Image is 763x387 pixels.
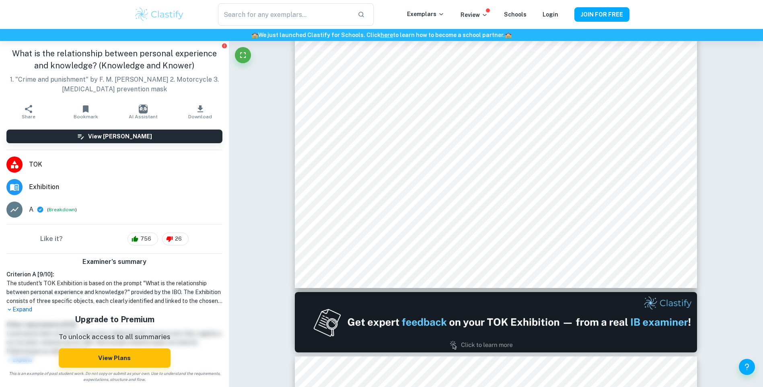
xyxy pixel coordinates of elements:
[162,233,189,245] div: 26
[134,6,185,23] img: Clastify logo
[574,7,629,22] button: JOIN FOR FREE
[59,313,171,325] h5: Upgrade to Premium
[505,32,512,38] span: 🏫
[136,235,156,243] span: 756
[543,11,558,18] a: Login
[172,101,229,123] button: Download
[461,10,488,19] p: Review
[29,205,33,214] p: A
[88,132,152,141] h6: View [PERSON_NAME]
[49,206,75,213] button: Breakdown
[739,359,755,375] button: Help and Feedback
[407,10,444,19] p: Exemplars
[6,75,222,94] p: 1. "Crime and punishment" by F. M. [PERSON_NAME] 2. Motorcycle 3. [MEDICAL_DATA] prevention mask
[3,371,226,383] span: This is an example of past student work. Do not copy or submit as your own. Use to understand the...
[29,160,222,169] span: TOK
[3,257,226,267] h6: Examiner's summary
[221,43,227,49] button: Report issue
[218,3,351,26] input: Search for any exemplars...
[2,31,761,39] h6: We just launched Clastify for Schools. Click to learn how to become a school partner.
[115,101,172,123] button: AI Assistant
[6,305,222,314] p: Expand
[129,114,158,119] span: AI Assistant
[295,292,697,352] img: Ad
[40,234,63,244] h6: Like it?
[188,114,212,119] span: Download
[251,32,258,38] span: 🏫
[235,47,251,63] button: Fullscreen
[6,47,222,72] h1: What is the relationship between personal experience and knowledge? (Knowledge and Knower)
[171,235,186,243] span: 26
[139,105,148,113] img: AI Assistant
[6,130,222,143] button: View [PERSON_NAME]
[504,11,526,18] a: Schools
[57,101,114,123] button: Bookmark
[22,114,35,119] span: Share
[47,206,77,214] span: ( )
[380,32,393,38] a: here
[6,279,222,305] h1: The student's TOK Exhibition is based on the prompt "What is the relationship between personal ex...
[6,270,222,279] h6: Criterion A [ 9 / 10 ]:
[74,114,98,119] span: Bookmark
[59,348,171,368] button: View Plans
[128,233,158,245] div: 756
[29,182,222,192] span: Exhibition
[59,332,171,342] p: To unlock access to all summaries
